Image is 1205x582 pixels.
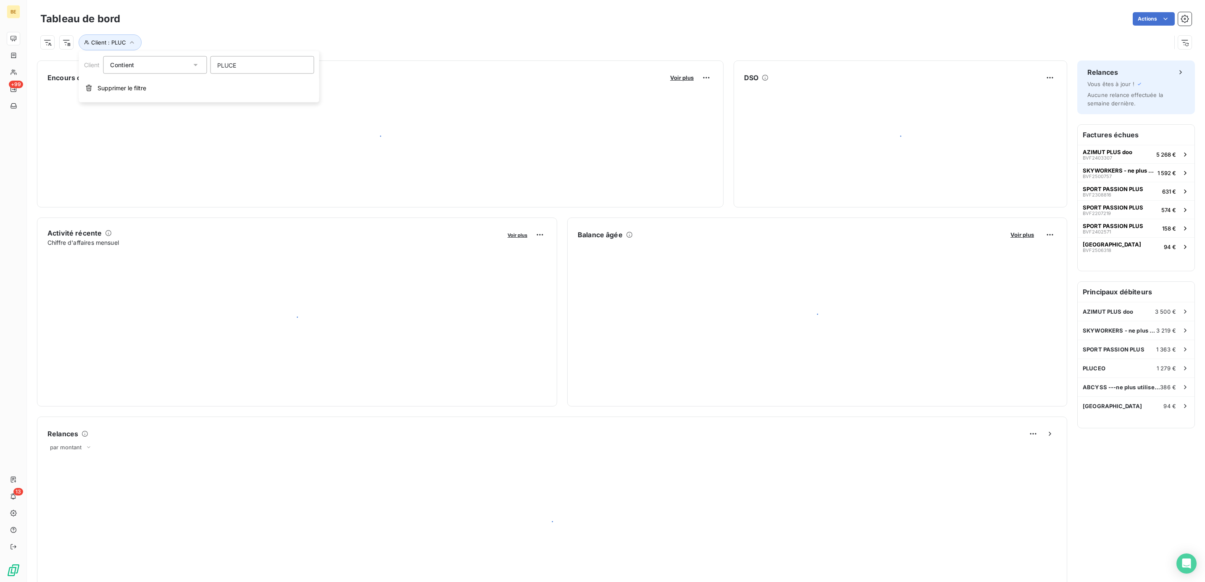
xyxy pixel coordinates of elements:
h6: Encours client [47,73,95,83]
span: BVF2402571 [1083,229,1111,234]
button: SPORT PASSION PLUSBVF2402571158 € [1078,219,1194,237]
span: ABCYSS ---ne plus utiliser --> voirABCYSSFORMATION [1083,384,1160,391]
h6: Activité récente [47,228,102,238]
button: AZIMUT PLUS dooBVF24033075 268 € [1078,145,1194,163]
span: AZIMUT PLUS doo [1083,308,1133,315]
span: Vous êtes à jour ! [1087,81,1134,87]
a: +99 [7,82,20,96]
span: BVF2308816 [1083,192,1111,197]
button: Client : PLUC [79,34,142,50]
span: 631 € [1162,188,1176,195]
span: Client : PLUC [91,39,126,46]
div: Open Intercom Messenger [1176,553,1197,574]
span: 5 268 € [1156,151,1176,158]
span: SPORT PASSION PLUS [1083,223,1143,229]
span: 574 € [1161,207,1176,213]
span: Voir plus [508,232,527,238]
span: [GEOGRAPHIC_DATA] [1083,241,1141,248]
span: SPORT PASSION PLUS [1083,186,1143,192]
span: 158 € [1162,225,1176,232]
span: PLUCEO [1083,365,1105,372]
button: SPORT PASSION PLUSBVF2207219574 € [1078,200,1194,219]
span: 386 € [1160,384,1176,391]
button: Voir plus [668,74,696,81]
span: SKYWORKERS - ne plus utiliser [1083,167,1154,174]
button: [GEOGRAPHIC_DATA]BVF250631894 € [1078,237,1194,256]
img: Logo LeanPay [7,564,20,577]
span: Aucune relance effectuée la semaine dernière. [1087,92,1163,107]
span: SPORT PASSION PLUS [1083,346,1144,353]
h6: DSO [744,73,758,83]
span: 3 500 € [1155,308,1176,315]
h6: Relances [1087,67,1118,77]
span: 1 279 € [1157,365,1176,372]
h6: Factures échues [1078,125,1194,145]
span: 1 592 € [1158,170,1176,176]
span: BVF2500757 [1083,174,1112,179]
span: SPORT PASSION PLUS [1083,204,1143,211]
span: Voir plus [670,74,694,81]
span: +99 [9,81,23,88]
span: 94 € [1163,403,1176,409]
h3: Tableau de bord [40,11,120,26]
span: Supprimer le filtre [97,84,146,92]
button: Voir plus [1008,231,1037,239]
button: SPORT PASSION PLUSBVF2308816631 € [1078,182,1194,200]
button: Supprimer le filtre [79,79,319,97]
span: BVF2506318 [1083,248,1111,253]
div: BE [7,5,20,18]
span: 13 [13,488,23,495]
input: placeholder [210,56,314,74]
span: Voir plus [1010,231,1034,238]
span: SKYWORKERS - ne plus utiliser [1083,327,1156,334]
button: SKYWORKERS - ne plus utiliserBVF25007571 592 € [1078,163,1194,182]
span: par montant [50,444,82,451]
span: BVF2403307 [1083,155,1112,160]
span: BVF2207219 [1083,211,1111,216]
span: AZIMUT PLUS doo [1083,149,1132,155]
span: Chiffre d'affaires mensuel [47,238,502,247]
span: Client [84,61,100,68]
button: Voir plus [505,231,530,239]
span: 3 219 € [1156,327,1176,334]
h6: Relances [47,429,78,439]
h6: Principaux débiteurs [1078,282,1194,302]
h6: Balance âgée [578,230,623,240]
span: 94 € [1164,244,1176,250]
span: 1 363 € [1156,346,1176,353]
span: Contient [110,61,134,68]
button: Actions [1133,12,1175,26]
span: [GEOGRAPHIC_DATA] [1083,403,1142,409]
